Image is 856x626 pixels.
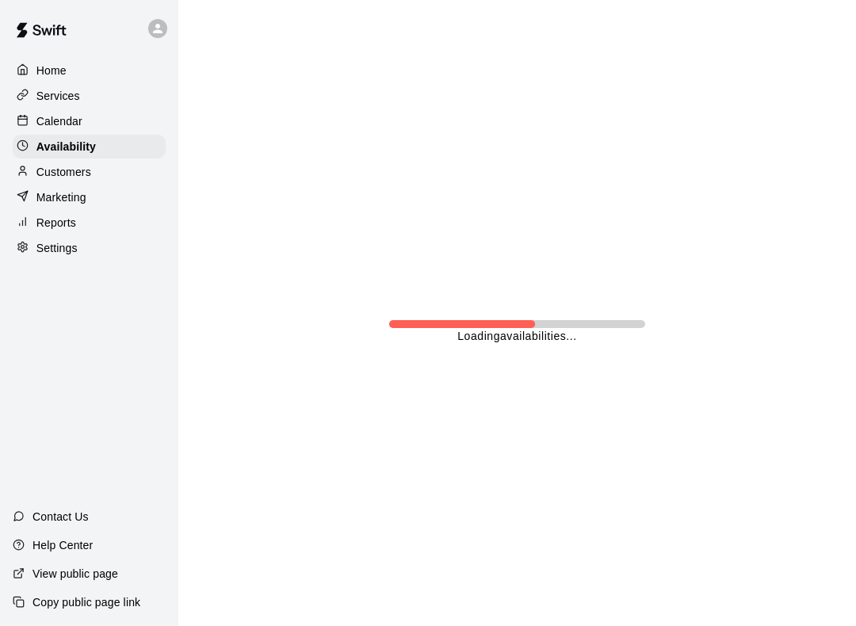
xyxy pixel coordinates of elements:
a: Home [13,59,166,82]
p: Loading availabilities ... [457,328,576,345]
a: Calendar [13,109,166,133]
p: Marketing [36,189,86,205]
a: Customers [13,160,166,184]
p: Calendar [36,113,82,129]
p: Contact Us [32,509,89,525]
p: Services [36,88,80,104]
a: Services [13,84,166,108]
a: Availability [13,135,166,158]
p: View public page [32,566,118,582]
a: Reports [13,211,166,235]
p: Copy public page link [32,594,140,610]
p: Reports [36,215,76,231]
p: Availability [36,139,96,155]
p: Settings [36,240,78,256]
a: Settings [13,236,166,260]
a: Marketing [13,185,166,209]
p: Help Center [32,537,93,553]
p: Home [36,63,67,78]
p: Customers [36,164,91,180]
